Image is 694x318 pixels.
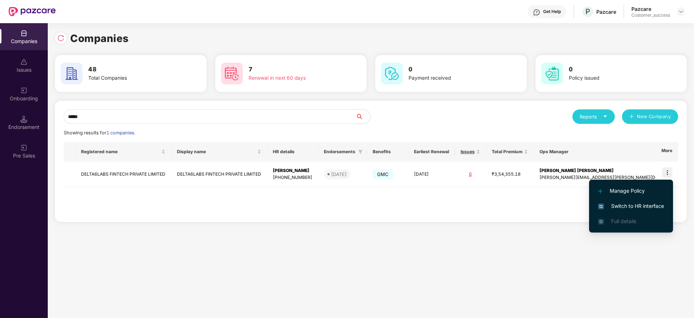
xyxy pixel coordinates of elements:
div: [PERSON_NAME] [273,167,312,174]
th: Display name [171,142,267,162]
span: filter [358,150,363,154]
img: svg+xml;base64,PHN2ZyBpZD0iSXNzdWVzX2Rpc2FibGVkIiB4bWxucz0iaHR0cDovL3d3dy53My5vcmcvMjAwMC9zdmciIH... [20,58,27,66]
h3: 7 [249,65,340,74]
th: Issues [455,142,486,162]
h3: 0 [569,65,660,74]
span: Manage Policy [598,187,664,195]
img: svg+xml;base64,PHN2ZyB3aWR0aD0iMjAiIGhlaWdodD0iMjAiIHZpZXdCb3g9IjAgMCAyMCAyMCIgZmlsbD0ibm9uZSIgeG... [20,144,27,151]
div: [PHONE_NUMBER] [273,174,312,181]
th: Total Premium [486,142,534,162]
img: New Pazcare Logo [9,7,56,16]
span: Display name [177,149,256,155]
span: plus [629,114,634,120]
div: ₹3,54,355.18 [492,171,528,178]
h3: 48 [88,65,179,74]
span: Endorsements [324,149,355,155]
div: Pazcare [596,8,616,15]
img: svg+xml;base64,PHN2ZyB4bWxucz0iaHR0cDovL3d3dy53My5vcmcvMjAwMC9zdmciIHdpZHRoPSI2MCIgaGVpZ2h0PSI2MC... [541,63,563,84]
div: [DATE] [331,171,347,178]
div: 0 [461,171,480,178]
span: 1 companies. [106,130,135,135]
span: Ops Manager [539,149,680,155]
img: svg+xml;base64,PHN2ZyB4bWxucz0iaHR0cDovL3d3dy53My5vcmcvMjAwMC9zdmciIHdpZHRoPSIxNiIgaGVpZ2h0PSIxNi... [598,204,604,209]
div: Total Companies [88,74,179,82]
th: Registered name [75,142,171,162]
button: plusNew Company [622,109,678,124]
div: Reports [580,113,608,120]
span: GMC [373,169,393,179]
td: DELTA6LABS FINTECH PRIVATE LIMITED [171,162,267,187]
th: Earliest Renewal [408,142,455,162]
div: [PERSON_NAME] [PERSON_NAME] [539,167,686,174]
span: New Company [637,113,671,120]
td: [DATE] [408,162,455,187]
h1: Companies [70,30,129,46]
img: svg+xml;base64,PHN2ZyB4bWxucz0iaHR0cDovL3d3dy53My5vcmcvMjAwMC9zdmciIHdpZHRoPSI2MCIgaGVpZ2h0PSI2MC... [221,63,243,84]
div: Pazcare [631,5,670,12]
img: svg+xml;base64,PHN2ZyBpZD0iQ29tcGFuaWVzIiB4bWxucz0iaHR0cDovL3d3dy53My5vcmcvMjAwMC9zdmciIHdpZHRoPS... [20,30,27,37]
img: svg+xml;base64,PHN2ZyB3aWR0aD0iMTQuNSIgaGVpZ2h0PSIxNC41IiB2aWV3Qm94PSIwIDAgMTYgMTYiIGZpbGw9Im5vbm... [20,116,27,123]
span: Switch to HR interface [598,202,664,210]
img: svg+xml;base64,PHN2ZyB4bWxucz0iaHR0cDovL3d3dy53My5vcmcvMjAwMC9zdmciIHdpZHRoPSIxMi4yMDEiIGhlaWdodD... [598,189,602,193]
img: svg+xml;base64,PHN2ZyB4bWxucz0iaHR0cDovL3d3dy53My5vcmcvMjAwMC9zdmciIHdpZHRoPSIxNi4zNjMiIGhlaWdodD... [598,219,604,225]
div: Renewal in next 60 days [249,74,340,82]
div: Payment received [409,74,500,82]
span: filter [357,147,364,156]
span: Showing results for [64,130,135,135]
span: P [585,7,590,16]
div: Policy issued [569,74,660,82]
img: svg+xml;base64,PHN2ZyB4bWxucz0iaHR0cDovL3d3dy53My5vcmcvMjAwMC9zdmciIHdpZHRoPSI2MCIgaGVpZ2h0PSI2MC... [381,63,403,84]
img: svg+xml;base64,PHN2ZyBpZD0iSGVscC0zMngzMiIgeG1sbnM9Imh0dHA6Ly93d3cudzMub3JnLzIwMDAvc3ZnIiB3aWR0aD... [533,9,540,16]
span: Issues [461,149,475,155]
span: Registered name [81,149,160,155]
span: Full details [611,218,636,224]
th: Benefits [367,142,408,162]
h3: 0 [409,65,500,74]
span: search [355,114,370,120]
th: HR details [267,142,318,162]
div: [PERSON_NAME][EMAIL_ADDRESS][PERSON_NAME][DOMAIN_NAME] [539,174,686,181]
img: svg+xml;base64,PHN2ZyBpZD0iUmVsb2FkLTMyeDMyIiB4bWxucz0iaHR0cDovL3d3dy53My5vcmcvMjAwMC9zdmciIHdpZH... [57,34,64,42]
span: caret-down [603,114,608,119]
img: svg+xml;base64,PHN2ZyBpZD0iRHJvcGRvd24tMzJ4MzIiIHhtbG5zPSJodHRwOi8vd3d3LnczLm9yZy8yMDAwL3N2ZyIgd2... [678,9,684,14]
img: svg+xml;base64,PHN2ZyB4bWxucz0iaHR0cDovL3d3dy53My5vcmcvMjAwMC9zdmciIHdpZHRoPSI2MCIgaGVpZ2h0PSI2MC... [61,63,82,84]
button: search [355,109,371,124]
span: Total Premium [492,149,522,155]
div: Get Help [543,9,561,14]
div: Customer_success [631,12,670,18]
th: More [656,142,678,162]
td: DELTA6LABS FINTECH PRIVATE LIMITED [75,162,171,187]
img: icon [662,167,672,177]
img: svg+xml;base64,PHN2ZyB3aWR0aD0iMjAiIGhlaWdodD0iMjAiIHZpZXdCb3g9IjAgMCAyMCAyMCIgZmlsbD0ibm9uZSIgeG... [20,87,27,94]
